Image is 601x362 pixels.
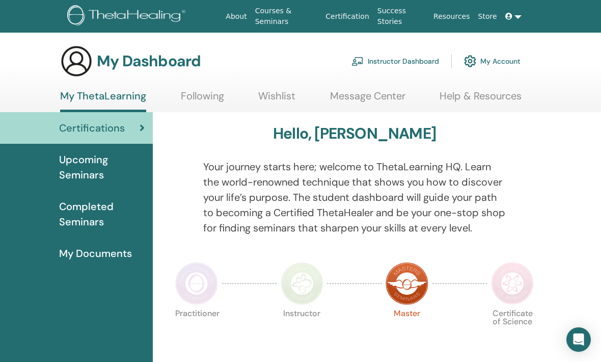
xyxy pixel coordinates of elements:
span: Certifications [59,120,125,136]
img: Practitioner [175,262,218,305]
p: Practitioner [175,309,218,352]
a: Success Stories [373,2,429,31]
img: Master [386,262,428,305]
a: Message Center [330,90,405,110]
h3: My Dashboard [97,52,201,70]
a: Help & Resources [440,90,522,110]
img: Certificate of Science [491,262,534,305]
a: My Account [464,50,521,72]
img: generic-user-icon.jpg [60,45,93,77]
div: Open Intercom Messenger [566,327,591,352]
a: Certification [321,7,373,26]
a: About [222,7,251,26]
img: Instructor [281,262,323,305]
p: Certificate of Science [491,309,534,352]
a: Following [181,90,224,110]
p: Your journey starts here; welcome to ThetaLearning HQ. Learn the world-renowned technique that sh... [203,159,506,236]
img: logo.png [67,5,189,28]
p: Master [386,309,428,352]
p: Instructor [281,309,323,352]
h3: Hello, [PERSON_NAME] [273,124,436,143]
span: My Documents [59,246,132,261]
img: cog.svg [464,53,476,70]
a: My ThetaLearning [60,90,146,112]
span: Upcoming Seminars [59,152,145,183]
a: Store [474,7,501,26]
a: Resources [429,7,474,26]
a: Instructor Dashboard [351,50,439,72]
a: Courses & Seminars [251,2,322,31]
span: Completed Seminars [59,199,145,229]
img: chalkboard-teacher.svg [351,57,364,66]
a: Wishlist [258,90,295,110]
